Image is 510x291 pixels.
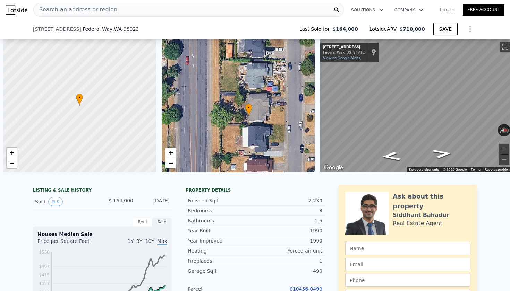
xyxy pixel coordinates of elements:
[37,238,102,249] div: Price per Square Foot
[432,6,463,13] a: Log In
[371,48,376,56] a: Show location on map
[245,105,252,111] span: •
[409,167,439,172] button: Keyboard shortcuts
[10,159,14,167] span: −
[399,26,425,32] span: $710,000
[255,267,322,274] div: 490
[81,26,139,33] span: , Federal Way
[188,267,255,274] div: Garage Sqft
[345,274,470,287] input: Phone
[165,158,176,168] a: Zoom out
[323,45,366,50] div: [STREET_ADDRESS]
[39,273,50,277] tspan: $412
[188,247,255,254] div: Heating
[76,94,83,106] div: •
[255,227,322,234] div: 1990
[423,147,461,160] path: Go North, 20th Ave SW
[255,197,322,204] div: 2,230
[188,237,255,244] div: Year Improved
[322,163,345,172] img: Google
[369,26,399,33] span: Lotside ARV
[443,168,467,171] span: © 2025 Google
[299,26,333,33] span: Last Sold for
[33,26,81,33] span: [STREET_ADDRESS]
[112,26,139,32] span: , WA 98023
[168,159,173,167] span: −
[471,168,481,171] a: Terms (opens in new tab)
[6,5,27,15] img: Lotside
[34,6,117,14] span: Search an address or region
[389,4,429,16] button: Company
[10,148,14,157] span: +
[463,4,504,16] a: Free Account
[393,219,442,228] div: Real Estate Agent
[37,231,167,238] div: Houses Median Sale
[188,227,255,234] div: Year Built
[255,247,322,254] div: Forced air unit
[393,192,470,211] div: Ask about this property
[255,207,322,214] div: 3
[188,217,255,224] div: Bathrooms
[136,238,142,244] span: 3Y
[39,250,50,255] tspan: $558
[7,158,17,168] a: Zoom out
[463,22,477,36] button: Show Options
[133,218,152,227] div: Rent
[109,198,133,203] span: $ 164,000
[188,207,255,214] div: Bedrooms
[33,187,172,194] div: LISTING & SALE HISTORY
[499,144,509,154] button: Zoom in
[322,163,345,172] a: Open this area in Google Maps (opens a new window)
[39,281,50,286] tspan: $357
[346,4,389,16] button: Solutions
[345,258,470,271] input: Email
[255,257,322,264] div: 1
[345,242,470,255] input: Name
[145,238,154,244] span: 10Y
[157,238,167,245] span: Max
[323,56,360,60] a: View on Google Maps
[188,257,255,264] div: Fireplaces
[168,148,173,157] span: +
[139,197,170,206] div: [DATE]
[165,148,176,158] a: Zoom in
[372,150,410,163] path: Go South, 20th Ave SW
[393,211,449,219] div: Siddhant Bahadur
[48,197,63,206] button: View historical data
[255,237,322,244] div: 1990
[323,50,366,55] div: Federal Way, [US_STATE]
[35,197,97,206] div: Sold
[499,155,509,165] button: Zoom out
[39,264,50,269] tspan: $467
[433,23,458,35] button: SAVE
[255,217,322,224] div: 1.5
[76,95,83,101] span: •
[128,238,134,244] span: 1Y
[188,197,255,204] div: Finished Sqft
[498,124,502,136] button: Rotate counterclockwise
[245,104,252,116] div: •
[186,187,324,193] div: Property details
[7,148,17,158] a: Zoom in
[152,218,172,227] div: Sale
[332,26,358,33] span: $164,000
